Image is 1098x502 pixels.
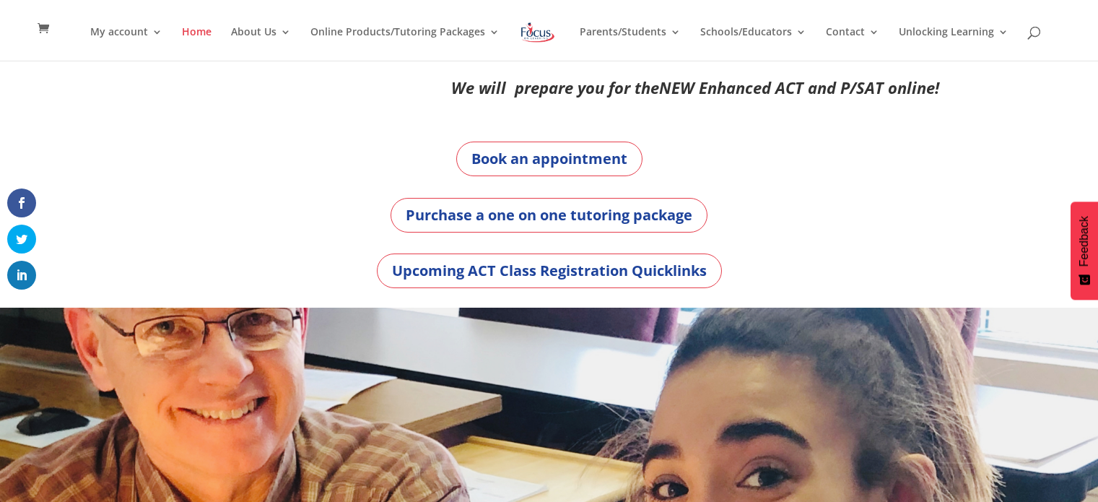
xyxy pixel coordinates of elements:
a: Home [182,27,212,61]
span: Feedback [1078,216,1091,267]
a: My account [90,27,162,61]
a: Book an appointment [456,142,642,176]
em: NEW Enhanced ACT and P/SAT online! [659,77,939,98]
a: Parents/Students [580,27,681,61]
em: We will prepare you for the [451,77,659,98]
a: Unlocking Learning [899,27,1008,61]
a: Online Products/Tutoring Packages [310,27,500,61]
a: Purchase a one on one tutoring package [391,198,707,233]
a: Upcoming ACT Class Registration Quicklinks [377,254,722,288]
img: Focus on Learning [519,20,557,46]
a: About Us [231,27,291,61]
a: Schools/Educators [700,27,806,61]
a: Contact [826,27,879,61]
button: Feedback - Show survey [1071,202,1098,300]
